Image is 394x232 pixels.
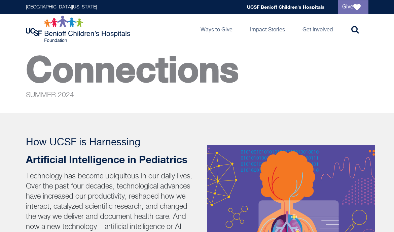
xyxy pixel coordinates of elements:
a: Give [338,0,368,14]
p: Connections [26,61,368,103]
a: Ways to Give [195,14,238,44]
a: [GEOGRAPHIC_DATA][US_STATE] [26,5,97,9]
img: Logo for UCSF Benioff Children's Hospitals Foundation [26,16,132,42]
strong: Artificial Intelligence in Pediatrics [26,153,187,166]
a: Get Involved [297,14,338,44]
h3: How UCSF is Harnessing [26,137,194,149]
a: UCSF Benioff Children's Hospitals [247,4,325,10]
a: Impact Stories [245,14,290,44]
span: SUMMER 2024 [26,92,74,99]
